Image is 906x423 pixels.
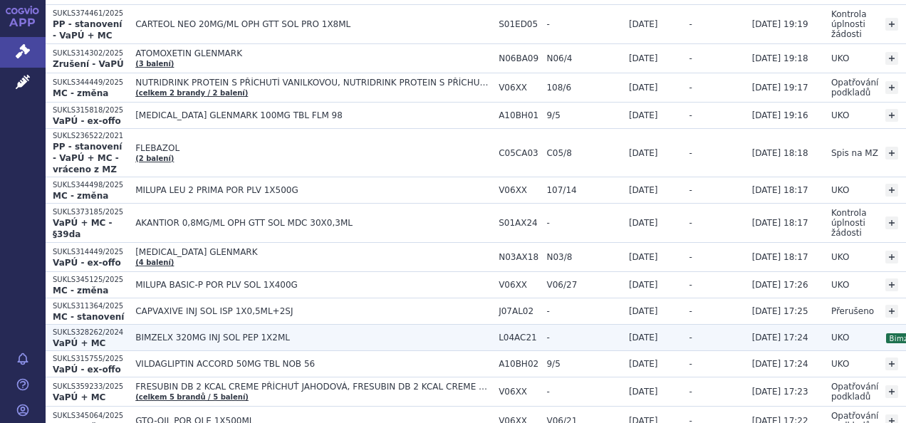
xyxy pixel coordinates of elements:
[499,110,539,120] span: A10BH01
[752,185,808,195] span: [DATE] 18:17
[831,359,849,369] span: UKO
[885,357,898,370] a: +
[629,387,658,397] span: [DATE]
[546,19,621,29] span: -
[831,306,874,316] span: Přerušeno
[499,218,539,228] span: S01AX24
[546,53,621,63] span: N06/4
[629,83,658,93] span: [DATE]
[53,286,108,296] strong: MC - změna
[885,52,898,65] a: +
[499,306,539,316] span: J07AL02
[135,247,491,257] span: [MEDICAL_DATA] GLENMARK
[135,89,248,97] a: (celkem 2 brandy / 2 balení)
[53,382,128,392] p: SUKLS359233/2025
[53,9,128,19] p: SUKLS374461/2025
[53,131,128,141] p: SUKLS236522/2021
[629,148,658,158] span: [DATE]
[831,53,849,63] span: UKO
[546,185,621,195] span: 107/14
[135,258,174,266] a: (4 balení)
[135,48,491,58] span: ATOMOXETIN GLENMARK
[53,142,122,174] strong: PP - stanovení - VaPÚ + MC - vráceno z MZ
[53,411,128,421] p: SUKLS345064/2025
[135,110,491,120] span: [MEDICAL_DATA] GLENMARK 100MG TBL FLM 98
[752,218,808,228] span: [DATE] 18:17
[135,60,174,68] a: (3 balení)
[135,78,491,88] span: NUTRIDRINK PROTEIN S PŘÍCHUTÍ VANILKOVOU, NUTRIDRINK PROTEIN S PŘÍCHUTÍ ČOKOLÁDOVOU
[629,280,658,290] span: [DATE]
[53,78,128,88] p: SUKLS344449/2025
[135,218,491,228] span: AKANTIOR 0,8MG/ML OPH GTT SOL MDC 30X0,3ML
[629,306,658,316] span: [DATE]
[53,392,105,402] strong: VaPÚ + MC
[689,53,692,63] span: -
[53,116,121,126] strong: VaPÚ - ex-offo
[752,83,808,93] span: [DATE] 19:17
[831,148,878,158] span: Spis na MZ
[629,185,658,195] span: [DATE]
[689,333,692,343] span: -
[546,252,621,262] span: N03/8
[629,359,658,369] span: [DATE]
[53,207,128,217] p: SUKLS373185/2025
[752,387,808,397] span: [DATE] 17:23
[53,338,105,348] strong: VaPÚ + MC
[689,280,692,290] span: -
[831,78,879,98] span: Opatřování podkladů
[629,333,658,343] span: [DATE]
[135,185,491,195] span: MILUPA LEU 2 PRIMA POR PLV 1X500G
[831,280,849,290] span: UKO
[135,19,491,29] span: CARTEOL NEO 20MG/ML OPH GTT SOL PRO 1X8ML
[53,365,121,375] strong: VaPÚ - ex-offo
[752,359,808,369] span: [DATE] 17:24
[499,185,539,195] span: V06XX
[53,258,121,268] strong: VaPÚ - ex-offo
[499,53,539,63] span: N06BA09
[546,387,621,397] span: -
[53,354,128,364] p: SUKLS315755/2025
[53,105,128,115] p: SUKLS315818/2025
[689,185,692,195] span: -
[546,333,621,343] span: -
[499,148,539,158] span: C05CA03
[135,143,491,153] span: FLEBAZOL
[752,53,808,63] span: [DATE] 19:18
[53,191,108,201] strong: MC - změna
[546,280,621,290] span: V06/27
[499,83,539,93] span: V06XX
[831,185,849,195] span: UKO
[885,81,898,94] a: +
[499,333,539,343] span: L04AC21
[135,393,249,401] a: (celkem 5 brandů / 5 balení)
[546,110,621,120] span: 9/5
[689,387,692,397] span: -
[53,48,128,58] p: SUKLS314302/2025
[546,306,621,316] span: -
[752,19,808,29] span: [DATE] 19:19
[831,333,849,343] span: UKO
[831,382,879,402] span: Opatřování podkladů
[53,218,113,239] strong: VaPÚ + MC - §39da
[135,359,491,369] span: VILDAGLIPTIN ACCORD 50MG TBL NOB 56
[499,252,539,262] span: N03AX18
[885,18,898,31] a: +
[53,247,128,257] p: SUKLS314449/2025
[499,19,539,29] span: S01ED05
[689,83,692,93] span: -
[885,305,898,318] a: +
[53,312,124,322] strong: MC - stanovení
[53,180,128,190] p: SUKLS344498/2025
[885,109,898,122] a: +
[53,19,122,41] strong: PP - stanovení - VaPÚ + MC
[831,208,867,238] span: Kontrola úplnosti žádosti
[689,218,692,228] span: -
[752,148,808,158] span: [DATE] 18:18
[135,155,174,162] a: (2 balení)
[53,59,124,69] strong: Zrušení - VaPÚ
[499,359,539,369] span: A10BH02
[885,147,898,160] a: +
[546,148,621,158] span: C05/8
[53,301,128,311] p: SUKLS311364/2025
[752,333,808,343] span: [DATE] 17:24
